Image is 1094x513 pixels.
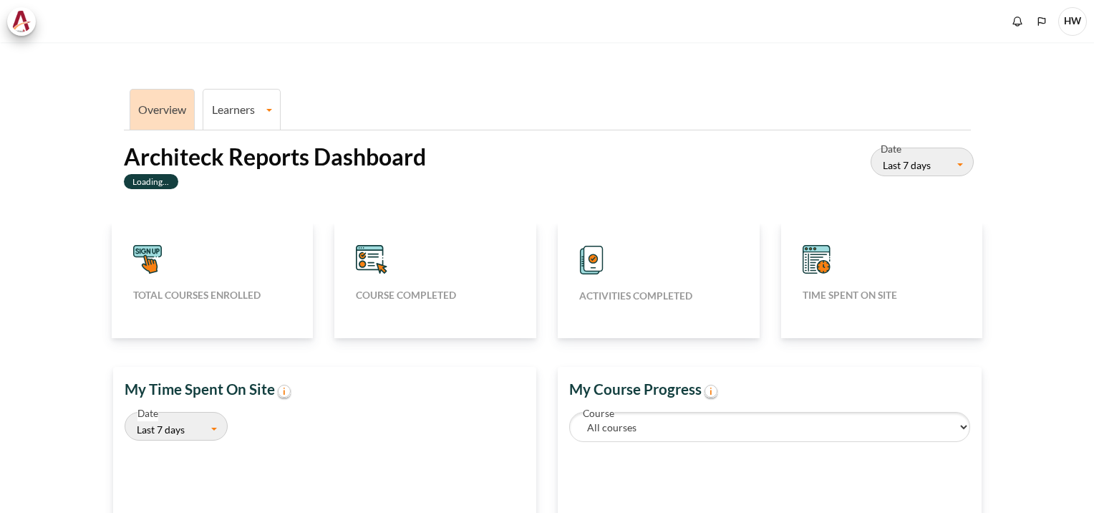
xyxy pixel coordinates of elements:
button: Last 7 days [125,412,228,441]
h5: Activities completed [579,289,738,302]
img: Architeck [11,11,32,32]
span: HW [1058,7,1087,36]
h2: Architeck Reports Dashboard [124,142,426,172]
label: Loading... [124,174,179,189]
label: Date [881,142,901,157]
strong: My Time Spent On Site [125,380,292,398]
a: User menu [1058,7,1087,36]
h5: Total courses enrolled [133,289,292,302]
h5: Course completed [356,289,515,302]
h5: Time Spent On Site [803,289,962,302]
button: Languages [1031,11,1052,32]
a: Overview [138,102,186,116]
label: Course [583,406,614,421]
a: Architeck Architeck [7,7,43,36]
button: Last 7 days [871,148,974,176]
strong: My Course Progress [569,380,719,398]
label: Date [137,406,158,421]
div: Show notification window with no new notifications [1007,11,1028,32]
a: Learners [203,102,280,116]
